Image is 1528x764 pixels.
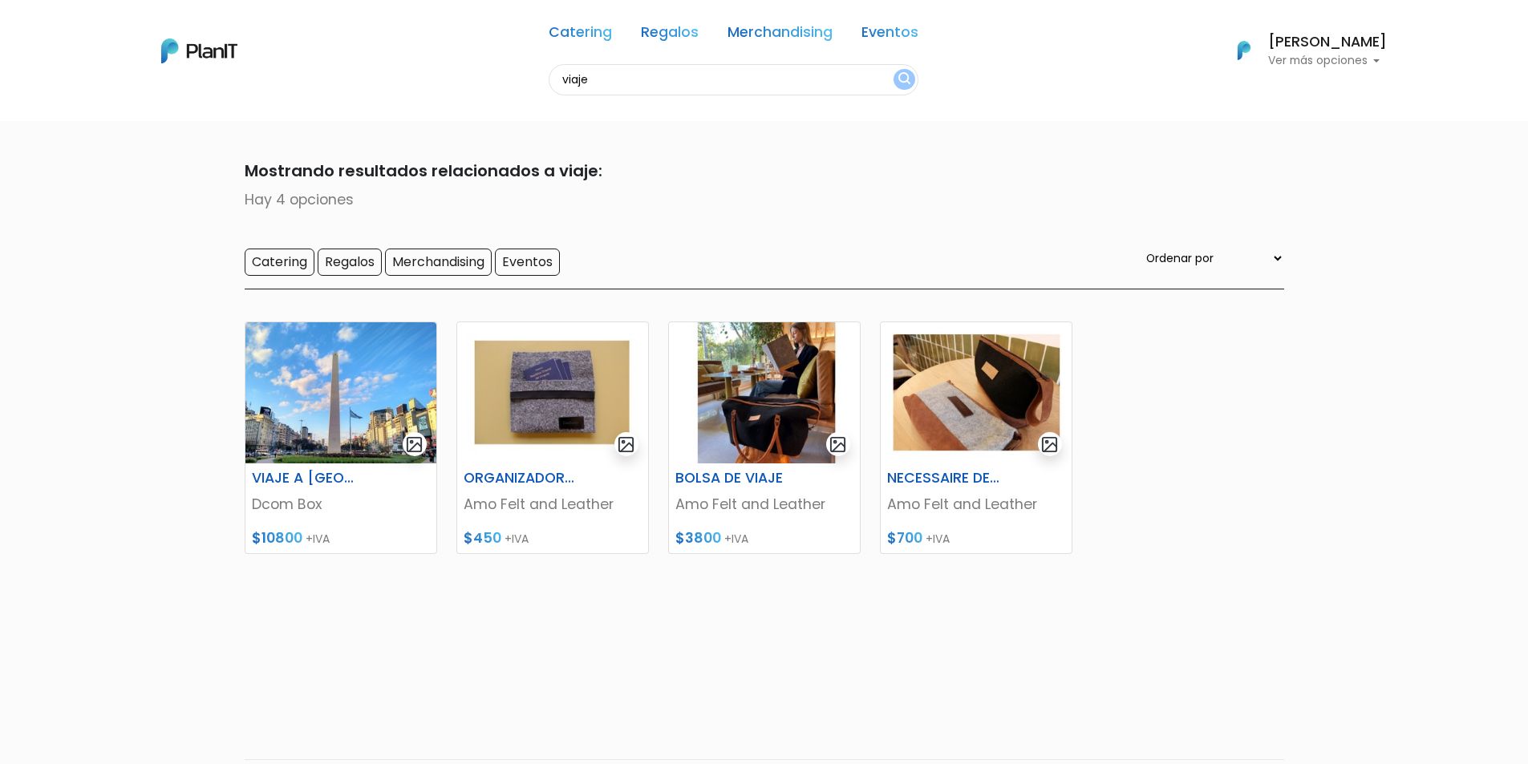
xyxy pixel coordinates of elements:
[880,321,1072,554] a: gallery-light NECESSAIRE DE VIAJE Amo Felt and Leather $700 +IVA
[1268,55,1387,67] p: Ver más opciones
[457,322,648,463] img: thumb_image__copia___copia___copia___copia___copia___copia___copia___copia___copia___copia_-Photo...
[245,159,1284,183] p: Mostrando resultados relacionados a viaje:
[549,64,918,95] input: Buscá regalos, desayunos, y más
[252,494,430,515] p: Dcom Box
[464,494,642,515] p: Amo Felt and Leather
[385,249,492,276] input: Merchandising
[887,528,922,548] span: $700
[926,531,950,547] span: +IVA
[1217,30,1387,71] button: PlanIt Logo [PERSON_NAME] Ver más opciones
[666,470,797,487] h6: BOLSA DE VIAJE
[887,494,1065,515] p: Amo Felt and Leather
[728,26,833,45] a: Merchandising
[1268,35,1387,50] h6: [PERSON_NAME]
[675,494,853,515] p: Amo Felt and Leather
[641,26,699,45] a: Regalos
[161,38,237,63] img: PlanIt Logo
[505,531,529,547] span: +IVA
[669,322,860,463] img: thumb_image__copia___copia___copia___copia___copia___copia___copia___copia___copia___copia_-Photo...
[668,321,861,554] a: gallery-light BOLSA DE VIAJE Amo Felt and Leather $3800 +IVA
[881,322,1072,463] img: thumb_image__copia___copia___copia___copia___copia___copia___copia___copia___copia___copia_-Photo...
[1226,33,1262,68] img: PlanIt Logo
[464,528,501,548] span: $450
[877,470,1009,487] h6: NECESSAIRE DE VIAJE
[898,72,910,87] img: search_button-432b6d5273f82d61273b3651a40e1bd1b912527efae98b1b7a1b2c0702e16a8d.svg
[675,528,721,548] span: $3800
[456,321,649,554] a: gallery-light ORGANIZADOR DE VIAJE Amo Felt and Leather $450 +IVA
[306,531,330,547] span: +IVA
[245,249,314,276] input: Catering
[495,249,560,276] input: Eventos
[549,26,612,45] a: Catering
[405,435,424,454] img: gallery-light
[245,189,1284,210] p: Hay 4 opciones
[617,435,635,454] img: gallery-light
[245,321,437,554] a: gallery-light VIAJE A [GEOGRAPHIC_DATA] Dcom Box $10800 +IVA
[454,470,586,487] h6: ORGANIZADOR DE VIAJE
[242,470,374,487] h6: VIAJE A [GEOGRAPHIC_DATA]
[829,435,847,454] img: gallery-light
[1040,435,1059,454] img: gallery-light
[861,26,918,45] a: Eventos
[724,531,748,547] span: +IVA
[252,528,302,548] span: $10800
[245,322,436,463] img: thumb_Captura_de_pantalla_2023-01-23_143217.jpg
[318,249,382,276] input: Regalos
